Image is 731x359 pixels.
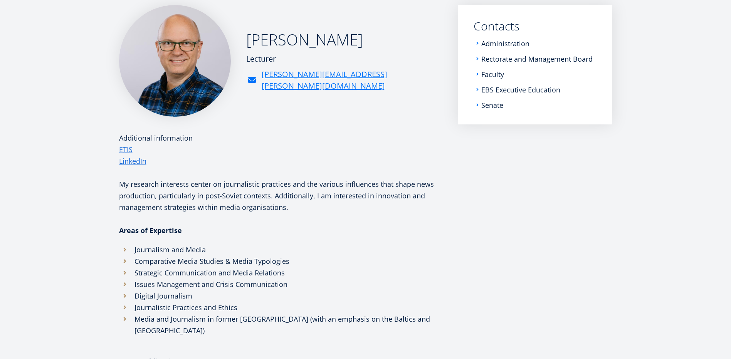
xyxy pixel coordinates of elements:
a: Contacts [474,20,597,32]
li: Comparative Media Studies & Media Typologies [119,255,443,267]
a: EBS Executive Education [481,86,560,94]
a: Faculty [481,70,504,78]
li: Media and Journalism in former [GEOGRAPHIC_DATA] (with an emphasis on the Baltics and [GEOGRAPHIC... [119,313,443,348]
p: My research interests center on journalistic practices and the various influences that shape news... [119,178,443,225]
a: ETIS [119,144,133,155]
img: Scott Abel photo [119,5,231,117]
a: Rectorate and Management Board [481,55,593,63]
li: Journalism and Media [119,244,443,255]
li: Digital Journalism [119,290,443,302]
li: Strategic Communication and Media Relations [119,267,443,278]
strong: Areas of Expertise [119,226,182,235]
h2: [PERSON_NAME] [246,30,443,49]
div: Additional information [119,132,443,144]
a: [PERSON_NAME][EMAIL_ADDRESS][PERSON_NAME][DOMAIN_NAME] [262,69,443,92]
a: Administration [481,40,529,47]
div: Lecturer [246,53,443,65]
a: LinkedIn [119,155,146,167]
li: Issues Management and Crisis Communication [119,278,443,290]
li: Journalistic Practices and Ethics [119,302,443,313]
a: Senate [481,101,503,109]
